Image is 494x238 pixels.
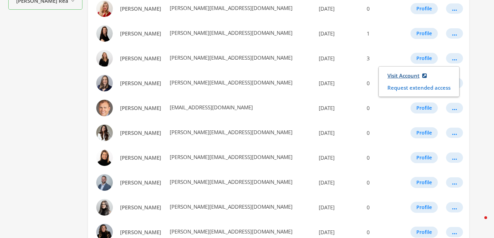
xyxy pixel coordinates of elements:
td: [DATE] [313,120,363,145]
button: ... [446,103,463,113]
span: [PERSON_NAME][EMAIL_ADDRESS][DOMAIN_NAME] [168,54,293,61]
button: Profile [411,28,438,39]
img: Ellie McGillan profile [96,50,113,67]
button: Profile [411,102,438,113]
div: ... [452,157,457,158]
button: Request extended access [383,82,455,93]
span: [PERSON_NAME] [120,179,161,186]
span: [PERSON_NAME] [120,80,161,87]
button: ... [446,53,463,63]
button: ... [446,177,463,188]
img: Joanne Guarino profile [96,149,113,166]
button: ... [446,128,463,138]
div: ... [452,232,457,232]
td: [DATE] [313,46,363,71]
a: [PERSON_NAME] [116,2,166,15]
span: [EMAIL_ADDRESS][DOMAIN_NAME] [168,104,253,111]
a: [PERSON_NAME] [116,127,166,139]
img: Claire Feldman profile [96,25,113,42]
td: [DATE] [313,195,363,220]
span: [PERSON_NAME] [120,204,161,211]
span: [PERSON_NAME][EMAIL_ADDRESS][DOMAIN_NAME] [168,228,293,235]
td: [DATE] [313,170,363,195]
td: 0 [363,195,404,220]
button: Profile [411,53,438,64]
td: [DATE] [313,71,363,96]
td: 3 [363,46,404,71]
td: [DATE] [313,96,363,120]
img: James Kesling profile [96,100,113,116]
span: [PERSON_NAME][EMAIL_ADDRESS][DOMAIN_NAME] [168,4,293,11]
img: Eva Michaylin profile [96,75,113,91]
span: [PERSON_NAME][EMAIL_ADDRESS][DOMAIN_NAME] [168,29,293,36]
a: [PERSON_NAME] [116,27,166,40]
td: 0 [363,170,404,195]
span: [PERSON_NAME] [120,105,161,111]
span: [PERSON_NAME] [120,30,161,37]
span: [PERSON_NAME][EMAIL_ADDRESS][DOMAIN_NAME] [168,203,293,210]
td: [DATE] [313,21,363,46]
button: ... [446,227,463,237]
td: 0 [363,96,404,120]
span: [PERSON_NAME] [120,55,161,62]
a: [PERSON_NAME] [116,201,166,214]
td: 0 [363,71,404,96]
span: [PERSON_NAME][EMAIL_ADDRESS][DOMAIN_NAME] [168,178,293,185]
button: ... [446,3,463,14]
a: [PERSON_NAME] [116,52,166,65]
div: ... [452,182,457,183]
button: ... [446,152,463,163]
div: ... [452,207,457,208]
span: [PERSON_NAME][EMAIL_ADDRESS][DOMAIN_NAME] [168,153,293,160]
img: JessiAnne Allen profile [96,125,113,141]
a: Visit Account [383,69,431,82]
td: [DATE] [313,145,363,170]
a: [PERSON_NAME] [116,102,166,115]
a: [PERSON_NAME] [116,176,166,189]
img: Celeste Carvalho profile [96,0,113,17]
span: [PERSON_NAME] [120,154,161,161]
td: 0 [363,120,404,145]
span: [PERSON_NAME] [120,229,161,236]
td: 0 [363,145,404,170]
a: [PERSON_NAME] [116,151,166,164]
span: [PERSON_NAME][EMAIL_ADDRESS][DOMAIN_NAME] [168,79,293,86]
button: Profile [411,202,438,213]
img: Josh Starner profile [96,174,113,191]
button: ... [446,28,463,39]
img: Justine Gillette profile [96,199,113,216]
iframe: Intercom live chat [471,215,487,231]
button: Profile [411,127,438,138]
div: ... [452,8,457,9]
a: [PERSON_NAME] [116,77,166,90]
span: [PERSON_NAME] [120,129,161,136]
button: Profile [411,3,438,14]
button: Profile [411,177,438,188]
span: [PERSON_NAME][EMAIL_ADDRESS][DOMAIN_NAME] [168,129,293,136]
div: ... [452,33,457,34]
span: [PERSON_NAME] [120,5,161,12]
div: ... [452,58,457,59]
button: Profile [411,152,438,163]
button: Profile [411,227,438,238]
button: ... [446,202,463,212]
td: 1 [363,21,404,46]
